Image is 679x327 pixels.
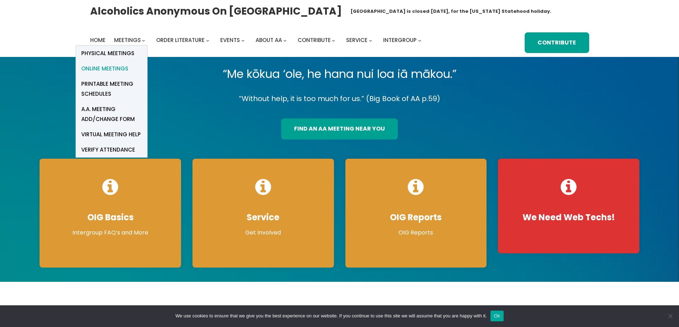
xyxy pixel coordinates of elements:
[206,38,209,42] button: Order Literature submenu
[175,312,487,320] span: We use cookies to ensure that we give you the best experience on our website. If you continue to ...
[81,130,141,139] span: Virtual Meeting Help
[369,38,372,42] button: Service submenu
[353,212,480,223] h4: OIG Reports
[283,38,287,42] button: About AA submenu
[281,118,398,139] a: find an aa meeting near you
[34,64,645,84] p: “Me kōkua ‘ole, he hana nui loa iā mākou.”
[490,311,504,321] button: Ok
[667,312,674,320] span: No
[298,35,331,45] a: Contribute
[76,46,147,61] a: Physical Meetings
[76,142,147,157] a: verify attendance
[156,36,205,44] span: Order Literature
[81,145,135,155] span: verify attendance
[114,36,141,44] span: Meetings
[47,228,174,237] p: Intergroup FAQ’s and More
[81,48,134,58] span: Physical Meetings
[505,212,632,223] h4: We Need Web Techs!
[90,2,342,20] a: Alcoholics Anonymous on [GEOGRAPHIC_DATA]
[47,212,174,223] h4: OIG Basics
[346,35,367,45] a: Service
[256,35,282,45] a: About AA
[34,93,645,105] p: “Without help, it is too much for us.” (Big Book of AA p.59)
[76,127,147,142] a: Virtual Meeting Help
[142,38,145,42] button: Meetings submenu
[90,36,106,44] span: Home
[353,228,480,237] p: OIG Reports
[332,38,335,42] button: Contribute submenu
[81,104,142,124] span: A.A. Meeting Add/Change Form
[525,32,589,53] a: Contribute
[383,35,417,45] a: Intergroup
[383,36,417,44] span: Intergroup
[76,76,147,101] a: Printable Meeting Schedules
[76,61,147,76] a: Online Meetings
[256,36,282,44] span: About AA
[346,36,367,44] span: Service
[81,79,142,99] span: Printable Meeting Schedules
[220,36,240,44] span: Events
[220,35,240,45] a: Events
[114,35,141,45] a: Meetings
[298,36,331,44] span: Contribute
[350,8,551,15] h1: [GEOGRAPHIC_DATA] is closed [DATE], for the [US_STATE] Statehood holiday.
[241,38,245,42] button: Events submenu
[418,38,421,42] button: Intergroup submenu
[90,35,106,45] a: Home
[90,35,424,45] nav: Intergroup
[76,101,147,127] a: A.A. Meeting Add/Change Form
[81,64,128,74] span: Online Meetings
[200,212,327,223] h4: Service
[200,228,327,237] p: Get Involved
